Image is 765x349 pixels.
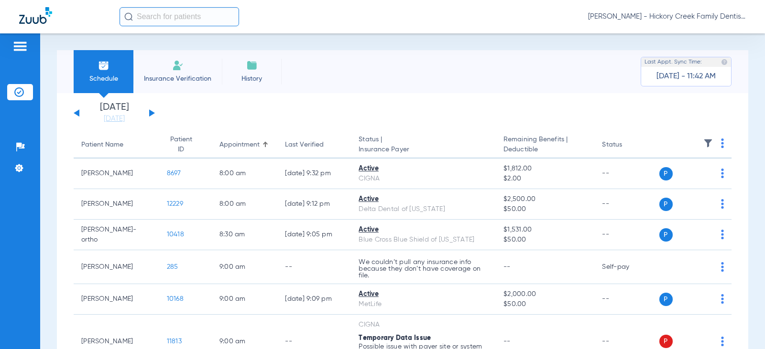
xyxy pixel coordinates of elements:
[167,170,181,177] span: 8697
[167,264,178,270] span: 285
[212,284,278,315] td: 9:00 AM
[124,12,133,21] img: Search Icon
[86,114,143,124] a: [DATE]
[496,132,594,159] th: Remaining Benefits |
[359,225,488,235] div: Active
[359,235,488,245] div: Blue Cross Blue Shield of [US_STATE]
[503,289,587,299] span: $2,000.00
[74,284,159,315] td: [PERSON_NAME]
[167,231,184,238] span: 10418
[359,299,488,309] div: MetLife
[12,41,28,52] img: hamburger-icon
[656,72,716,81] span: [DATE] - 11:42 AM
[219,140,260,150] div: Appointment
[594,189,659,220] td: --
[503,264,511,270] span: --
[285,140,343,150] div: Last Verified
[659,167,673,180] span: P
[594,132,659,159] th: Status
[246,60,258,71] img: History
[721,138,724,148] img: group-dot-blue.svg
[503,299,587,309] span: $50.00
[503,174,587,184] span: $2.00
[503,235,587,245] span: $50.00
[212,250,278,284] td: 9:00 AM
[86,103,143,124] li: [DATE]
[721,337,724,346] img: group-dot-blue.svg
[285,140,324,150] div: Last Verified
[172,60,184,71] img: Manual Insurance Verification
[721,262,724,272] img: group-dot-blue.svg
[74,250,159,284] td: [PERSON_NAME]
[212,220,278,250] td: 8:30 AM
[74,220,159,250] td: [PERSON_NAME]-ortho
[81,74,126,84] span: Schedule
[594,159,659,189] td: --
[721,169,724,178] img: group-dot-blue.svg
[703,138,713,148] img: filter.svg
[721,59,728,65] img: last sync help info
[721,199,724,209] img: group-dot-blue.svg
[167,338,182,345] span: 11813
[659,198,673,211] span: P
[141,74,215,84] span: Insurance Verification
[359,164,488,174] div: Active
[503,194,587,204] span: $2,500.00
[594,284,659,315] td: --
[645,57,702,67] span: Last Appt. Sync Time:
[167,135,204,155] div: Patient ID
[81,140,152,150] div: Patient Name
[74,189,159,220] td: [PERSON_NAME]
[359,320,488,330] div: CIGNA
[503,204,587,214] span: $50.00
[503,145,587,155] span: Deductible
[503,164,587,174] span: $1,812.00
[359,174,488,184] div: CIGNA
[721,294,724,304] img: group-dot-blue.svg
[659,293,673,306] span: P
[167,201,183,207] span: 12229
[229,74,274,84] span: History
[212,189,278,220] td: 8:00 AM
[351,132,496,159] th: Status |
[588,12,746,21] span: [PERSON_NAME] - Hickory Creek Family Dentistry
[594,250,659,284] td: Self-pay
[19,7,52,24] img: Zuub Logo
[277,159,351,189] td: [DATE] 9:32 PM
[503,225,587,235] span: $1,531.00
[277,250,351,284] td: --
[359,289,488,299] div: Active
[74,159,159,189] td: [PERSON_NAME]
[81,140,123,150] div: Patient Name
[659,335,673,348] span: P
[167,296,184,302] span: 10168
[359,194,488,204] div: Active
[503,338,511,345] span: --
[212,159,278,189] td: 8:00 AM
[219,140,270,150] div: Appointment
[359,145,488,155] span: Insurance Payer
[277,189,351,220] td: [DATE] 9:12 PM
[120,7,239,26] input: Search for patients
[359,204,488,214] div: Delta Dental of [US_STATE]
[359,259,488,279] p: We couldn’t pull any insurance info because they don’t have coverage on file.
[359,335,431,341] span: Temporary Data Issue
[98,60,109,71] img: Schedule
[721,230,724,239] img: group-dot-blue.svg
[167,135,196,155] div: Patient ID
[277,220,351,250] td: [DATE] 9:05 PM
[594,220,659,250] td: --
[659,228,673,242] span: P
[277,284,351,315] td: [DATE] 9:09 PM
